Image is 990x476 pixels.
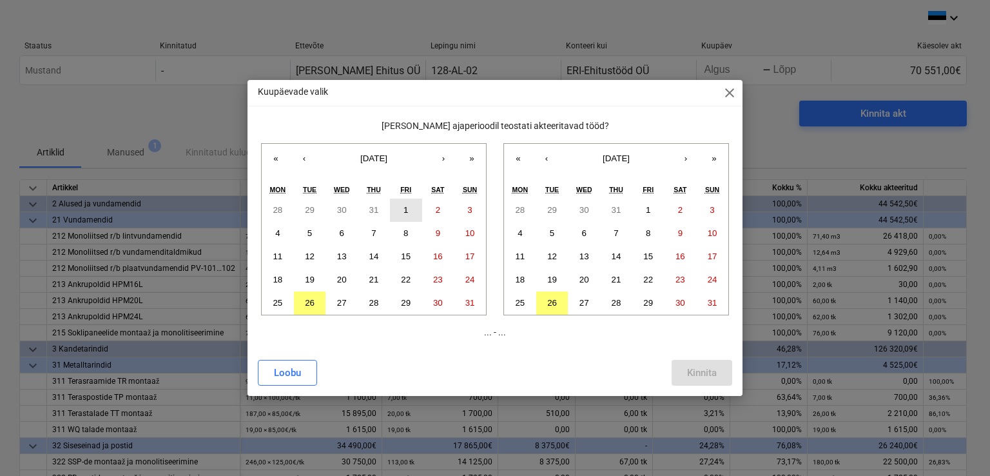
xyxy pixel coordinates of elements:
[307,228,312,238] abbr: August 5, 2025
[536,245,568,268] button: August 12, 2025
[705,186,719,193] abbr: Sunday
[665,268,697,292] button: August 23, 2025
[290,144,318,172] button: ‹
[536,199,568,222] button: July 29, 2025
[665,245,697,268] button: August 16, 2025
[433,252,443,261] abbr: August 16, 2025
[550,228,554,238] abbr: August 5, 2025
[665,222,697,245] button: August 9, 2025
[504,222,536,245] button: August 4, 2025
[708,252,717,261] abbr: August 17, 2025
[274,364,301,381] div: Loobu
[305,252,315,261] abbr: August 12, 2025
[262,199,294,222] button: July 28, 2025
[433,275,443,284] abbr: August 23, 2025
[318,144,429,172] button: [DATE]
[458,144,486,172] button: »
[369,298,379,308] abbr: August 28, 2025
[561,144,672,172] button: [DATE]
[632,199,665,222] button: August 1, 2025
[678,205,683,215] abbr: August 2, 2025
[646,205,650,215] abbr: August 1, 2025
[504,268,536,292] button: August 18, 2025
[504,199,536,222] button: July 28, 2025
[358,268,390,292] button: August 21, 2025
[600,268,632,292] button: August 21, 2025
[360,154,387,163] span: [DATE]
[467,205,472,215] abbr: August 3, 2025
[294,222,326,245] button: August 5, 2025
[504,144,532,172] button: «
[545,186,559,193] abbr: Tuesday
[367,186,381,193] abbr: Thursday
[294,292,326,315] button: August 26, 2025
[515,252,525,261] abbr: August 11, 2025
[273,298,282,308] abbr: August 25, 2025
[337,205,347,215] abbr: July 30, 2025
[600,245,632,268] button: August 14, 2025
[579,298,589,308] abbr: August 27, 2025
[436,205,440,215] abbr: August 2, 2025
[262,222,294,245] button: August 4, 2025
[431,186,444,193] abbr: Saturday
[665,199,697,222] button: August 2, 2025
[646,228,650,238] abbr: August 8, 2025
[422,222,454,245] button: August 9, 2025
[258,85,328,99] p: Kuupäevade valik
[696,268,728,292] button: August 24, 2025
[675,252,685,261] abbr: August 16, 2025
[675,298,685,308] abbr: August 30, 2025
[258,360,317,386] button: Loobu
[722,85,737,101] span: close
[337,252,347,261] abbr: August 13, 2025
[369,205,379,215] abbr: July 31, 2025
[568,245,600,268] button: August 13, 2025
[401,298,411,308] abbr: August 29, 2025
[294,199,326,222] button: July 29, 2025
[305,298,315,308] abbr: August 26, 2025
[547,205,557,215] abbr: July 29, 2025
[454,268,486,292] button: August 24, 2025
[436,228,440,238] abbr: August 9, 2025
[612,205,621,215] abbr: July 31, 2025
[674,186,686,193] abbr: Saturday
[358,245,390,268] button: August 14, 2025
[422,268,454,292] button: August 23, 2025
[632,222,665,245] button: August 8, 2025
[390,245,422,268] button: August 15, 2025
[262,245,294,268] button: August 11, 2025
[612,252,621,261] abbr: August 14, 2025
[518,228,522,238] abbr: August 4, 2025
[708,298,717,308] abbr: August 31, 2025
[433,298,443,308] abbr: August 30, 2025
[643,252,653,261] abbr: August 15, 2025
[504,245,536,268] button: August 11, 2025
[305,205,315,215] abbr: July 29, 2025
[358,222,390,245] button: August 7, 2025
[643,298,653,308] abbr: August 29, 2025
[270,186,286,193] abbr: Monday
[632,245,665,268] button: August 15, 2025
[275,228,280,238] abbr: August 4, 2025
[600,199,632,222] button: July 31, 2025
[568,199,600,222] button: July 30, 2025
[401,252,411,261] abbr: August 15, 2025
[463,186,477,193] abbr: Sunday
[609,186,623,193] abbr: Thursday
[568,268,600,292] button: August 20, 2025
[612,275,621,284] abbr: August 21, 2025
[632,292,665,315] button: August 29, 2025
[422,245,454,268] button: August 16, 2025
[568,222,600,245] button: August 6, 2025
[696,222,728,245] button: August 10, 2025
[512,186,529,193] abbr: Monday
[643,186,654,193] abbr: Friday
[325,292,358,315] button: August 27, 2025
[675,275,685,284] abbr: August 23, 2025
[273,205,282,215] abbr: July 28, 2025
[273,252,282,261] abbr: August 11, 2025
[643,275,653,284] abbr: August 22, 2025
[547,275,557,284] abbr: August 19, 2025
[390,199,422,222] button: August 1, 2025
[325,268,358,292] button: August 20, 2025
